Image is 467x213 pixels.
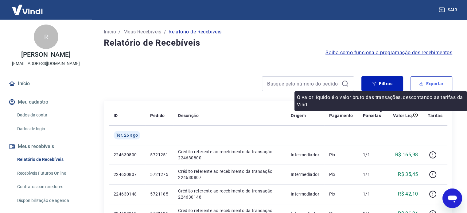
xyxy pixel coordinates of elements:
p: Valor Líq. [393,112,413,119]
p: Intermediador [291,171,319,177]
p: 5721275 [150,171,168,177]
p: Crédito referente ao recebimento da transação 224630148 [178,188,281,200]
a: Início [7,77,84,90]
p: Origem [291,112,306,119]
p: ID [114,112,118,119]
a: Contratos com credores [15,181,84,193]
button: Filtros [361,76,403,91]
p: [PERSON_NAME] [21,51,70,58]
p: 5721251 [150,152,168,158]
p: Pix [329,191,353,197]
a: Relatório de Recebíveis [15,153,84,166]
p: Crédito referente ao recebimento da transação 224630807 [178,168,281,181]
p: Intermediador [291,191,319,197]
span: Ter, 26 ago [116,132,138,138]
a: Saiba como funciona a programação dos recebimentos [325,49,452,56]
a: Recebíveis Futuros Online [15,167,84,180]
p: Relatório de Recebíveis [169,28,221,36]
p: R$ 165,98 [395,151,418,158]
p: R$ 35,45 [398,171,418,178]
iframe: Botão para abrir a janela de mensagens [442,188,462,208]
p: 1/1 [363,171,381,177]
a: Meus Recebíveis [123,28,162,36]
a: Dados da conta [15,109,84,121]
p: / [164,28,166,36]
p: [EMAIL_ADDRESS][DOMAIN_NAME] [12,60,80,67]
p: 1/1 [363,191,381,197]
p: Pix [329,152,353,158]
button: Exportar [411,76,452,91]
p: / [119,28,121,36]
div: R [34,25,58,49]
p: 224630800 [114,152,140,158]
p: 224630148 [114,191,140,197]
a: Dados de login [15,123,84,135]
p: 5721185 [150,191,168,197]
p: R$ 42,10 [398,190,418,198]
p: Descrição [178,112,199,119]
p: O valor líquido é o valor bruto das transações, descontando as tarifas da Vindi. [297,94,465,108]
p: Tarifas [428,112,442,119]
p: Crédito referente ao recebimento da transação 224630800 [178,149,281,161]
img: Vindi [7,0,47,19]
p: Pagamento [329,112,353,119]
p: Pedido [150,112,165,119]
p: Intermediador [291,152,319,158]
h4: Relatório de Recebíveis [104,37,452,49]
a: Disponibilização de agenda [15,194,84,207]
p: 1/1 [363,152,381,158]
p: 224630807 [114,171,140,177]
button: Meus recebíveis [7,140,84,153]
button: Meu cadastro [7,95,84,109]
button: Sair [438,4,460,16]
input: Busque pelo número do pedido [267,79,339,88]
a: Início [104,28,116,36]
p: Parcelas [363,112,381,119]
p: Pix [329,171,353,177]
